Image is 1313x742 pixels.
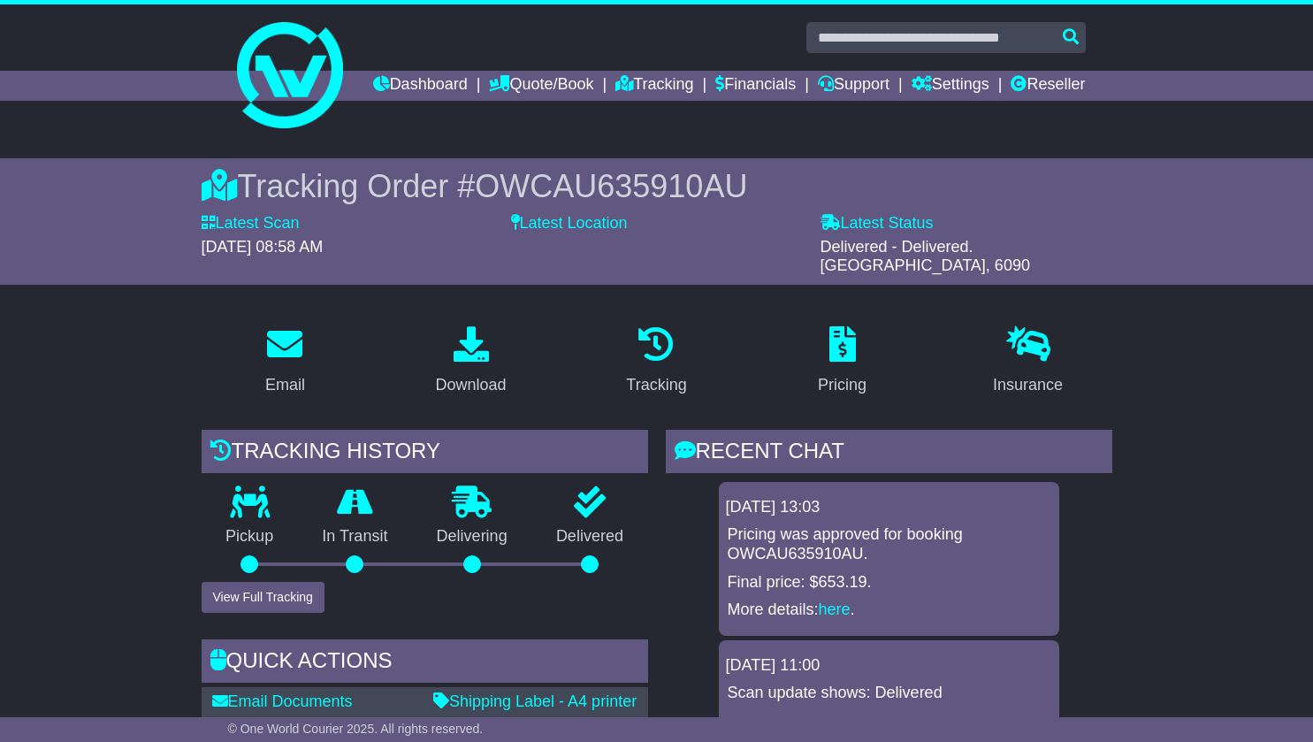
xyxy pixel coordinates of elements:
div: RECENT CHAT [666,430,1112,478]
span: [DATE] 08:58 AM [202,238,324,256]
span: © One World Courier 2025. All rights reserved. [228,722,484,736]
a: Quote/Book [489,71,593,101]
div: Tracking Order # [202,167,1112,205]
label: Latest Scan [202,214,300,233]
div: Pricing [818,373,866,397]
p: Delivered [531,527,647,547]
a: Tracking [615,320,698,403]
span: OWCAU635910AU [475,168,747,204]
label: Latest Location [511,214,628,233]
a: Reseller [1011,71,1085,101]
p: Delivering [412,527,531,547]
p: More details: . [728,600,1050,620]
p: Pickup [202,527,298,547]
div: Quick Actions [202,639,648,687]
div: Tracking history [202,430,648,478]
p: Final price: $653.19. [728,573,1050,593]
div: Email [265,373,305,397]
div: [DATE] 11:00 [726,656,1052,676]
p: In Transit [298,527,412,547]
div: Insurance [993,373,1063,397]
a: Settings [912,71,989,101]
div: Tracking [626,373,686,397]
a: here [819,600,851,618]
a: Email Documents [212,692,353,710]
a: Dashboard [373,71,468,101]
div: Download [435,373,506,397]
a: Financials [715,71,796,101]
button: View Full Tracking [202,582,324,613]
a: Download [424,320,517,403]
a: Support [818,71,889,101]
a: Tracking [615,71,693,101]
a: Email [254,320,317,403]
label: Latest Status [821,214,934,233]
span: Delivered - Delivered. [GEOGRAPHIC_DATA], 6090 [821,238,1030,275]
a: Pricing [806,320,878,403]
div: [DATE] 13:03 [726,498,1052,517]
a: Shipping Label - A4 printer [433,692,637,710]
p: Pricing was approved for booking OWCAU635910AU. [728,525,1050,563]
a: Insurance [981,320,1074,403]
